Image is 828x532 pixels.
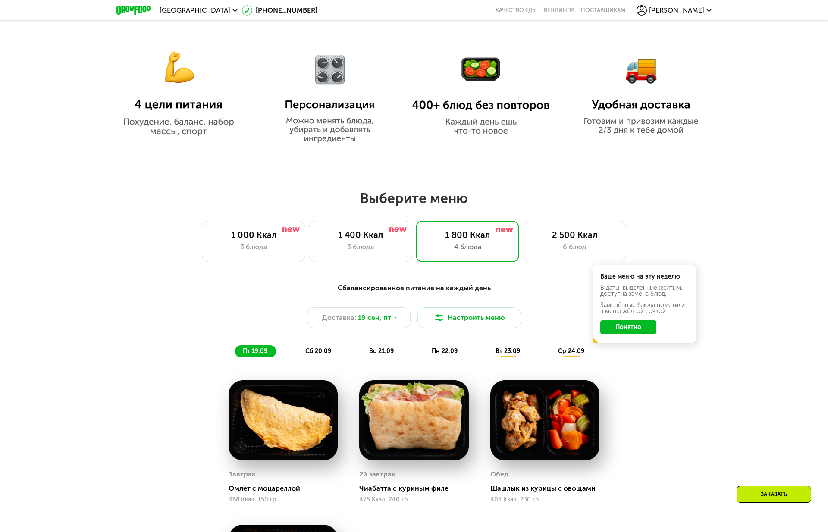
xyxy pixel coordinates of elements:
[211,242,296,252] div: 3 блюда
[229,496,338,503] div: 468 Ккал, 150 гр
[358,313,391,323] span: 19 сен, пт
[359,484,475,493] div: Чиабатта с куриным филе
[649,7,704,14] span: [PERSON_NAME]
[532,230,617,240] div: 2 500 Ккал
[432,347,458,355] span: пн 22.09
[305,347,331,355] span: сб 20.09
[359,468,395,481] div: 2й завтрак
[359,496,468,503] div: 475 Ккал, 240 гр
[369,347,394,355] span: вс 21.09
[600,274,688,280] div: Ваше меню на эту неделю
[243,347,267,355] span: пт 19.09
[558,347,584,355] span: ср 24.09
[160,7,230,14] span: [GEOGRAPHIC_DATA]
[490,484,606,493] div: Шашлык из курицы с овощами
[229,484,345,493] div: Омлет с моцареллой
[318,230,403,240] div: 1 400 Ккал
[322,313,356,323] span: Доставка:
[600,320,656,334] button: Понятно
[318,242,403,252] div: 3 блюда
[211,230,296,240] div: 1 000 Ккал
[242,5,317,16] a: [PHONE_NUMBER]
[425,230,510,240] div: 1 800 Ккал
[229,468,256,481] div: Завтрак
[737,486,811,503] div: Заказать
[496,347,520,355] span: вт 23.09
[417,307,521,328] button: Настроить меню
[159,283,669,294] div: Сбалансированное питание на каждый день
[544,7,574,14] a: Вендинги
[600,302,688,314] div: Заменённые блюда пометили в меню жёлтой точкой.
[425,242,510,252] div: 4 блюда
[490,468,508,481] div: Обед
[532,242,617,252] div: 6 блюд
[28,190,800,207] h2: Выберите меню
[490,496,599,503] div: 403 Ккал, 230 гр
[600,285,688,297] div: В даты, выделенные желтым, доступна замена блюд.
[496,7,537,14] a: Качество еды
[581,7,625,14] div: поставщикам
